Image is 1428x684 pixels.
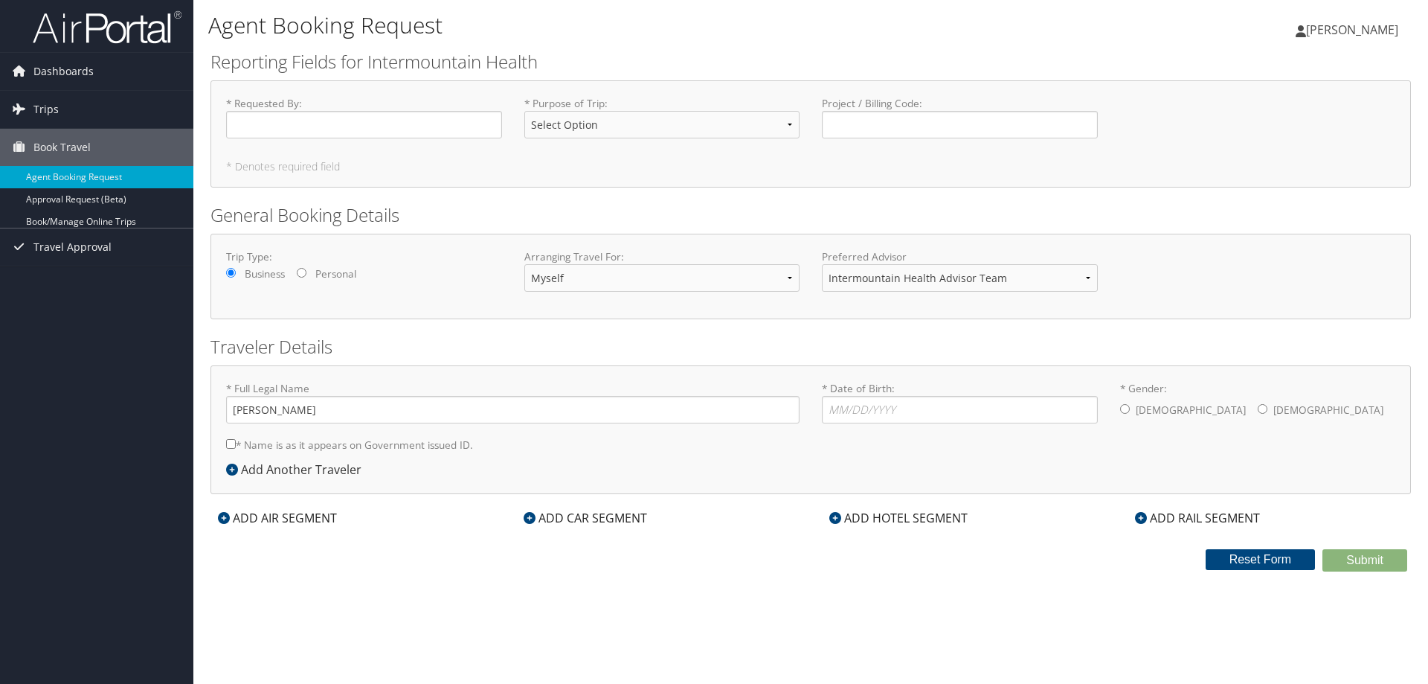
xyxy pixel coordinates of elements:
button: Submit [1322,549,1407,572]
label: * Purpose of Trip : [524,96,800,150]
label: Business [245,266,285,281]
div: Add Another Traveler [226,461,369,479]
label: * Requested By : [226,96,502,138]
input: * Date of Birth: [822,396,1098,423]
h2: Traveler Details [210,334,1411,359]
label: Project / Billing Code : [822,96,1098,138]
input: * Gender:[DEMOGRAPHIC_DATA][DEMOGRAPHIC_DATA] [1120,404,1130,414]
h5: * Denotes required field [226,162,1395,172]
span: Trips [33,91,59,128]
label: * Date of Birth: [822,381,1098,423]
span: Dashboards [33,53,94,90]
div: ADD RAIL SEGMENT [1128,509,1267,527]
label: [DEMOGRAPHIC_DATA] [1273,396,1383,424]
input: * Gender:[DEMOGRAPHIC_DATA][DEMOGRAPHIC_DATA] [1258,404,1267,414]
h1: Agent Booking Request [208,10,1011,41]
span: Travel Approval [33,228,112,266]
input: * Requested By: [226,111,502,138]
label: * Full Legal Name [226,381,800,423]
select: * Purpose of Trip: [524,111,800,138]
label: Trip Type: [226,249,502,264]
div: ADD HOTEL SEGMENT [822,509,975,527]
label: * Gender: [1120,381,1396,426]
span: Book Travel [33,129,91,166]
input: * Full Legal Name [226,396,800,423]
span: [PERSON_NAME] [1306,22,1398,38]
img: airportal-logo.png [33,10,181,45]
input: * Name is as it appears on Government issued ID. [226,439,236,449]
input: Project / Billing Code: [822,111,1098,138]
button: Reset Form [1206,549,1316,570]
label: Preferred Advisor [822,249,1098,264]
div: ADD CAR SEGMENT [516,509,654,527]
label: [DEMOGRAPHIC_DATA] [1136,396,1246,424]
label: Personal [315,266,356,281]
h2: General Booking Details [210,202,1411,228]
label: Arranging Travel For: [524,249,800,264]
label: * Name is as it appears on Government issued ID. [226,431,473,458]
a: [PERSON_NAME] [1296,7,1413,52]
h2: Reporting Fields for Intermountain Health [210,49,1411,74]
div: ADD AIR SEGMENT [210,509,344,527]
